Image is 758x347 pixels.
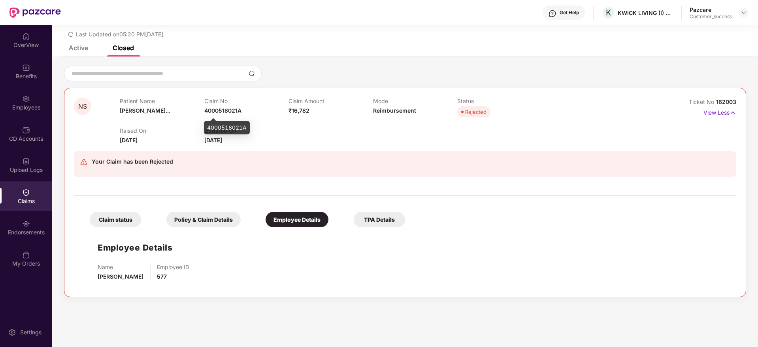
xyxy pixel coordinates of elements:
[689,98,716,105] span: Ticket No
[120,127,204,134] p: Raised On
[22,220,30,228] img: svg+xml;base64,PHN2ZyBpZD0iRW5kb3JzZW1lbnRzIiB4bWxucz0iaHR0cDovL3d3dy53My5vcmcvMjAwMC9zdmciIHdpZH...
[22,157,30,165] img: svg+xml;base64,PHN2ZyBpZD0iVXBsb2FkX0xvZ3MiIGRhdGEtbmFtZT0iVXBsb2FkIExvZ3MiIHhtbG5zPSJodHRwOi8vd3...
[120,137,138,143] span: [DATE]
[703,106,736,117] p: View Less
[373,107,416,114] span: Reimbursement
[288,107,309,114] span: ₹16,782
[120,107,170,114] span: [PERSON_NAME]...
[730,108,736,117] img: svg+xml;base64,PHN2ZyB4bWxucz0iaHR0cDovL3d3dy53My5vcmcvMjAwMC9zdmciIHdpZHRoPSIxNyIgaGVpZ2h0PSIxNy...
[560,9,579,16] div: Get Help
[690,6,732,13] div: Pazcare
[690,13,732,20] div: Customer_success
[549,9,556,17] img: svg+xml;base64,PHN2ZyBpZD0iSGVscC0zMngzMiIgeG1sbnM9Imh0dHA6Ly93d3cudzMub3JnLzIwMDAvc3ZnIiB3aWR0aD...
[9,8,61,18] img: New Pazcare Logo
[204,98,288,104] p: Claim No
[113,44,134,52] div: Closed
[288,98,373,104] p: Claim Amount
[8,328,16,336] img: svg+xml;base64,PHN2ZyBpZD0iU2V0dGluZy0yMHgyMCIgeG1sbnM9Imh0dHA6Ly93d3cudzMub3JnLzIwMDAvc3ZnIiB3aW...
[22,32,30,40] img: svg+xml;base64,PHN2ZyBpZD0iSG9tZSIgeG1sbnM9Imh0dHA6Ly93d3cudzMub3JnLzIwMDAvc3ZnIiB3aWR0aD0iMjAiIG...
[354,212,405,227] div: TPA Details
[98,264,143,270] p: Name
[98,273,143,280] span: [PERSON_NAME]
[69,44,88,52] div: Active
[465,108,486,116] div: Rejected
[157,273,167,280] span: 577
[22,189,30,196] img: svg+xml;base64,PHN2ZyBpZD0iQ2xhaW0iIHhtbG5zPSJodHRwOi8vd3d3LnczLm9yZy8yMDAwL3N2ZyIgd2lkdGg9IjIwIi...
[204,137,222,143] span: [DATE]
[92,157,173,166] div: Your Claim has been Rejected
[78,103,87,110] span: NS
[716,98,736,105] span: 162003
[22,251,30,259] img: svg+xml;base64,PHN2ZyBpZD0iTXlfT3JkZXJzIiBkYXRhLW5hbWU9Ik15IE9yZGVycyIgeG1sbnM9Imh0dHA6Ly93d3cudz...
[22,64,30,72] img: svg+xml;base64,PHN2ZyBpZD0iQmVuZWZpdHMiIHhtbG5zPSJodHRwOi8vd3d3LnczLm9yZy8yMDAwL3N2ZyIgd2lkdGg9Ij...
[80,158,88,166] img: svg+xml;base64,PHN2ZyB4bWxucz0iaHR0cDovL3d3dy53My5vcmcvMjAwMC9zdmciIHdpZHRoPSIyNCIgaGVpZ2h0PSIyNC...
[68,31,74,38] span: redo
[157,264,189,270] p: Employee ID
[120,98,204,104] p: Patient Name
[76,31,163,38] span: Last Updated on 05:20 PM[DATE]
[90,212,141,227] div: Claim status
[22,95,30,103] img: svg+xml;base64,PHN2ZyBpZD0iRW1wbG95ZWVzIiB4bWxucz0iaHR0cDovL3d3dy53My5vcmcvMjAwMC9zdmciIHdpZHRoPS...
[204,121,250,134] div: 4000518021A
[22,126,30,134] img: svg+xml;base64,PHN2ZyBpZD0iQ0RfQWNjb3VudHMiIGRhdGEtbmFtZT0iQ0QgQWNjb3VudHMiIHhtbG5zPSJodHRwOi8vd3...
[18,328,44,336] div: Settings
[166,212,241,227] div: Policy & Claim Details
[98,241,172,254] h1: Employee Details
[204,107,241,114] span: 4000518021A
[249,70,255,77] img: svg+xml;base64,PHN2ZyBpZD0iU2VhcmNoLTMyeDMyIiB4bWxucz0iaHR0cDovL3d3dy53My5vcmcvMjAwMC9zdmciIHdpZH...
[618,9,673,17] div: KWICK LIVING (I) PRIVATE LIMITED
[373,98,457,104] p: Mode
[606,8,611,17] span: K
[457,98,541,104] p: Status
[266,212,328,227] div: Employee Details
[741,9,747,16] img: svg+xml;base64,PHN2ZyBpZD0iRHJvcGRvd24tMzJ4MzIiIHhtbG5zPSJodHRwOi8vd3d3LnczLm9yZy8yMDAwL3N2ZyIgd2...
